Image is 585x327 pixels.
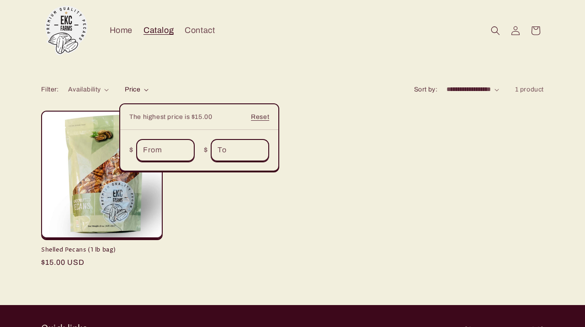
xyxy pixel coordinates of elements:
summary: Price [125,85,149,94]
a: Contact [179,20,220,41]
span: Contact [185,25,215,36]
a: Catalog [138,20,179,41]
span: Catalog [144,25,174,36]
a: Reset [251,111,269,123]
summary: Search [485,21,505,41]
span: Home [110,25,133,36]
a: EKC Pecans [38,2,95,59]
a: Home [104,20,138,41]
span: The highest price is $15.00 [129,111,212,123]
span: $ [204,144,208,157]
span: $ [129,144,133,157]
img: EKC Pecans [41,5,91,56]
